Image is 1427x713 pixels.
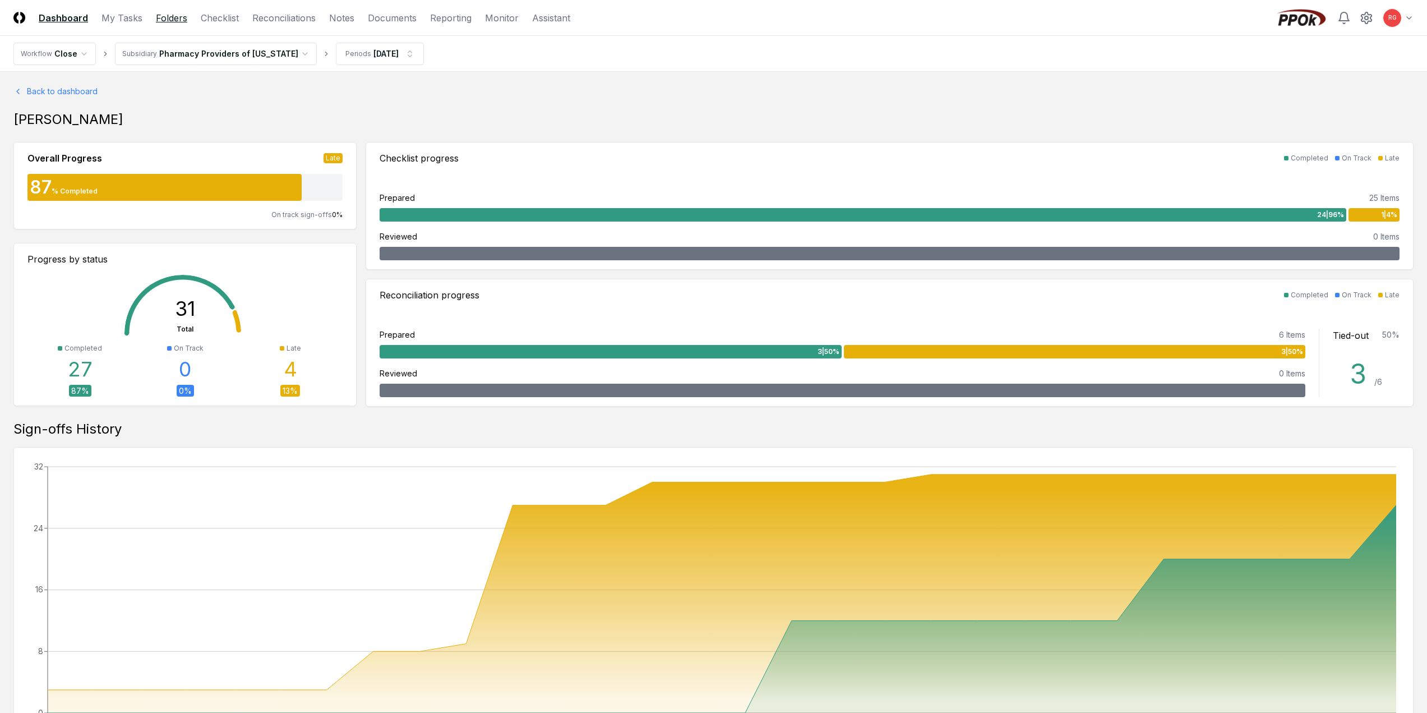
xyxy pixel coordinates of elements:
[366,279,1414,407] a: Reconciliation progressCompletedOn TrackLatePrepared6 Items3|50%3|50%Reviewed0 ItemsTied-out50%3 /6
[1381,210,1397,220] span: 1 | 4 %
[430,11,472,25] a: Reporting
[1382,8,1402,28] button: RG
[13,43,424,65] nav: breadcrumb
[27,252,343,266] div: Progress by status
[35,585,43,594] tspan: 16
[329,11,354,25] a: Notes
[1281,347,1303,357] span: 3 | 50 %
[1374,376,1382,388] div: / 6
[1274,9,1328,27] img: PPOk logo
[271,210,332,219] span: On track sign-offs
[1333,329,1369,342] div: Tied-out
[1291,153,1328,163] div: Completed
[1350,361,1374,388] div: 3
[21,49,52,59] div: Workflow
[1317,210,1344,220] span: 24 | 96 %
[34,462,43,471] tspan: 32
[287,343,301,353] div: Late
[1373,231,1400,242] div: 0 Items
[69,385,91,397] div: 87 %
[280,385,300,397] div: 13 %
[373,48,399,59] div: [DATE]
[332,210,343,219] span: 0 %
[818,347,839,357] span: 3 | 50 %
[38,646,43,656] tspan: 8
[532,11,570,25] a: Assistant
[324,153,343,163] div: Late
[101,11,142,25] a: My Tasks
[68,358,93,380] div: 27
[1279,367,1305,379] div: 0 Items
[64,343,102,353] div: Completed
[13,111,1414,128] div: [PERSON_NAME]
[52,186,98,196] div: % Completed
[27,151,102,165] div: Overall Progress
[368,11,417,25] a: Documents
[284,358,297,380] div: 4
[366,142,1414,270] a: Checklist progressCompletedOn TrackLatePrepared25 Items24|96%1|4%Reviewed0 Items
[122,49,157,59] div: Subsidiary
[1291,290,1328,300] div: Completed
[13,85,1414,97] a: Back to dashboard
[13,420,1414,438] div: Sign-offs History
[485,11,519,25] a: Monitor
[252,11,316,25] a: Reconciliations
[380,367,417,379] div: Reviewed
[156,11,187,25] a: Folders
[336,43,424,65] button: Periods[DATE]
[1342,153,1371,163] div: On Track
[27,178,52,196] div: 87
[201,11,239,25] a: Checklist
[13,12,25,24] img: Logo
[1369,192,1400,204] div: 25 Items
[1279,329,1305,341] div: 6 Items
[380,192,415,204] div: Prepared
[380,231,417,242] div: Reviewed
[1385,290,1400,300] div: Late
[380,151,459,165] div: Checklist progress
[1388,13,1397,22] span: RG
[380,288,479,302] div: Reconciliation progress
[345,49,371,59] div: Periods
[1342,290,1371,300] div: On Track
[39,11,88,25] a: Dashboard
[1385,153,1400,163] div: Late
[1382,329,1400,342] div: 50 %
[380,329,415,341] div: Prepared
[34,523,43,533] tspan: 24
